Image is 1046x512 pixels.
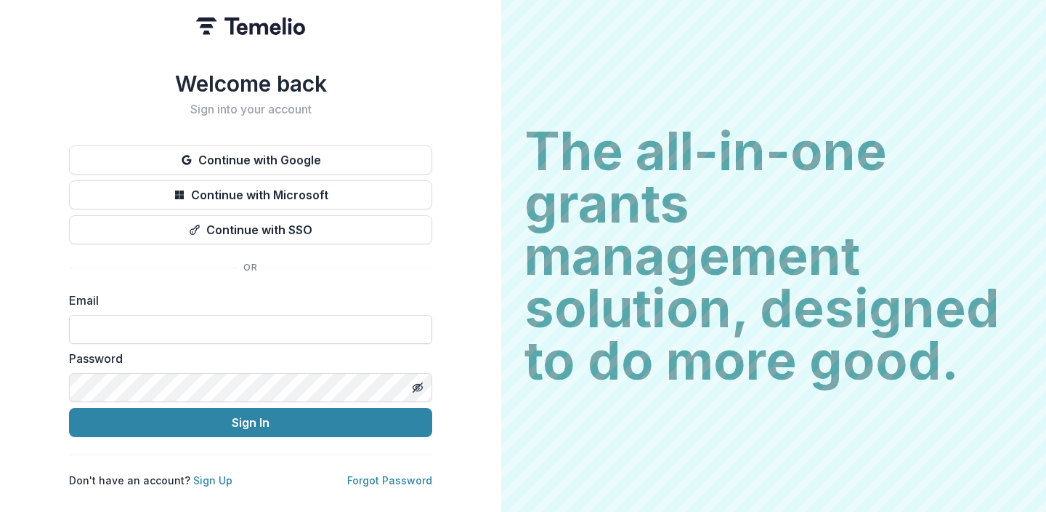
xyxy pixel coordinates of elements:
a: Sign Up [193,474,232,487]
h2: Sign into your account [69,103,432,116]
h1: Welcome back [69,71,432,97]
p: Don't have an account? [69,473,232,488]
button: Sign In [69,408,432,437]
a: Forgot Password [347,474,432,487]
button: Continue with Microsoft [69,180,432,209]
button: Toggle password visibility [406,376,429,399]
label: Email [69,292,423,309]
button: Continue with SSO [69,215,432,244]
button: Continue with Google [69,145,432,175]
label: Password [69,350,423,367]
img: Temelio [196,17,305,35]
